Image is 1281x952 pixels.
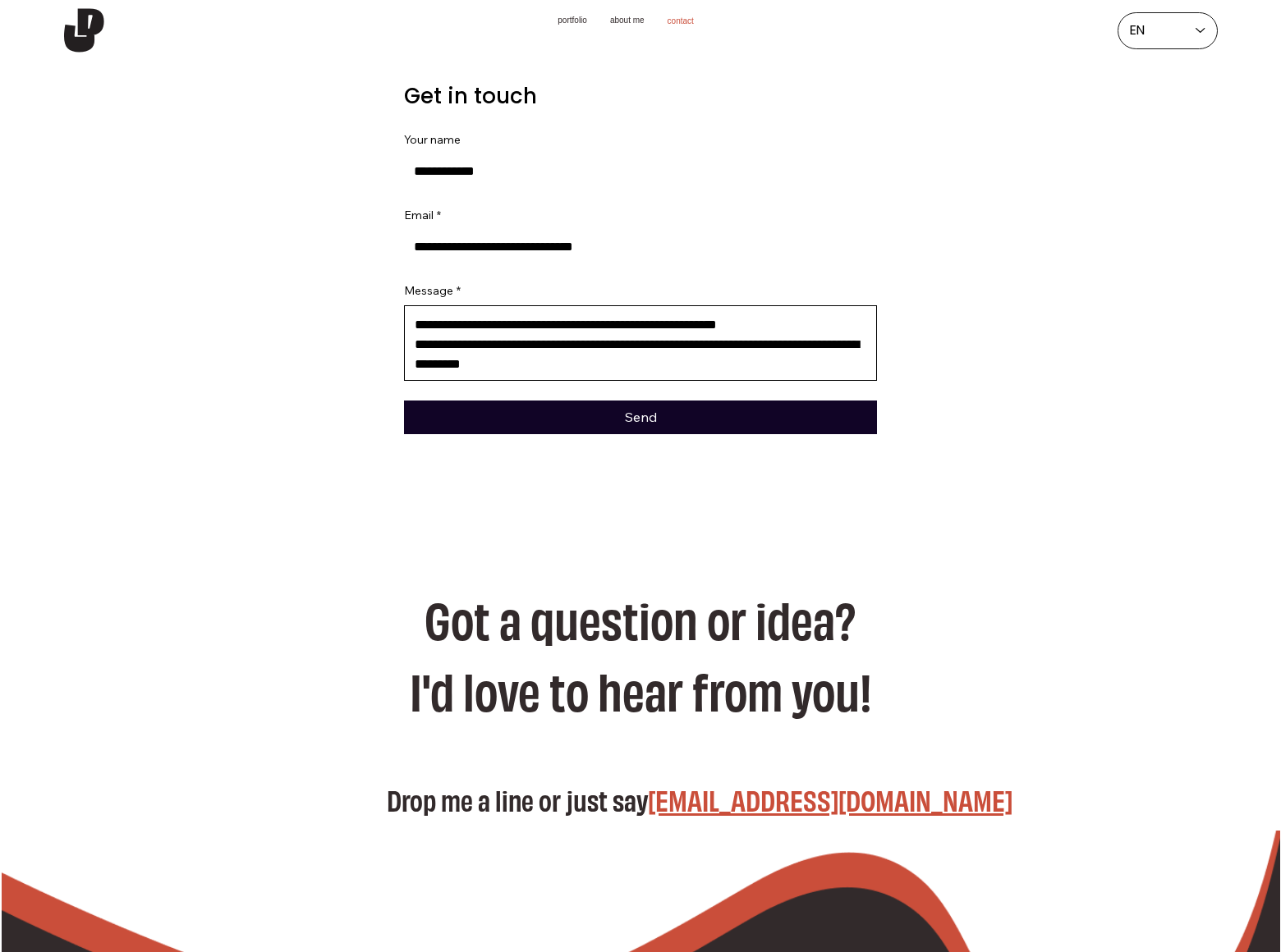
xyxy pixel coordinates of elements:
input: Your name [404,155,867,188]
label: Message [404,283,461,300]
label: Your name [404,132,461,149]
textarea: Message [405,313,876,373]
div: Language Selector: English [1118,12,1218,49]
nav: site navigation [234,6,1017,35]
a: [EMAIL_ADDRESS][DOMAIN_NAME] [648,781,1012,817]
span: Send [625,410,657,425]
a: About Me [610,16,645,25]
span: Got a question or idea? I'd love to hear from you! [410,586,872,722]
button: Send [404,400,877,434]
span: Get in touch [404,81,537,111]
form: Get in touch [404,80,877,434]
input: Email [404,231,867,263]
div: EN [1130,21,1145,39]
span: Drop me a line or just say [387,781,648,817]
a: Portfolio [558,16,587,25]
a: Contact [668,16,694,25]
label: Email [404,208,441,224]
